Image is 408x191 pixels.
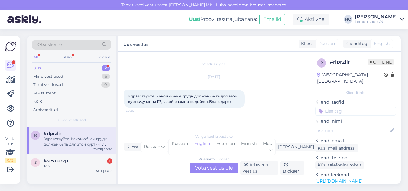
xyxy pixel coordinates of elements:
span: s [34,160,37,165]
div: Arhiveeritud [33,107,58,113]
div: Klienditugi [343,41,369,47]
span: #sevcorvp [44,158,68,163]
div: [DATE] 20:20 [93,147,112,152]
div: HO [344,15,352,24]
div: AI Assistent [33,90,56,96]
span: Russian [319,41,335,47]
span: r [34,133,37,137]
div: 0 [101,82,110,88]
div: All [32,53,39,61]
span: Russian [144,143,160,150]
input: Lisa tag [315,107,396,116]
input: Lisa nimi [316,127,389,134]
div: Klient [299,41,313,47]
div: Arhiveeri vestlus [240,161,278,175]
div: Socials [96,53,111,61]
a: [URL][DOMAIN_NAME] [315,178,363,184]
span: Uued vestlused [58,117,86,123]
span: Otsi kliente [37,41,62,48]
div: Russian [169,139,191,155]
div: Valige keel ja vastake [124,134,304,139]
p: Kliendi tag'id [315,99,396,105]
div: Russian to English [198,156,230,162]
div: Estonian [213,139,238,155]
label: Uus vestlus [123,40,148,48]
p: Kliendi nimi [315,118,396,124]
img: Askly Logo [5,41,16,52]
span: 20:20 [126,108,148,113]
div: English [191,139,213,155]
div: Lemon shop OÜ [355,19,398,24]
div: [DATE] [124,74,304,80]
div: Tere [44,163,112,169]
div: Proovi tasuta juba täna: [189,16,257,23]
span: #rlprzlir [44,131,61,136]
div: Kliendi info [315,90,396,95]
span: Offline [368,59,394,65]
span: r [320,61,323,65]
div: Aktiivne [293,14,329,25]
div: Finnish [238,139,260,155]
p: Kliendi telefon [315,155,396,161]
div: 2 [102,65,110,71]
div: Uus [33,65,41,71]
div: # rlprzlir [330,58,368,66]
span: Здравствуйте. Какой обьем груди должен быть для этой куртки.,у меня 112,какой размер подойдет.Бла... [128,94,238,104]
button: Emailid [259,14,285,25]
div: Tiimi vestlused [33,82,63,88]
div: [PERSON_NAME] [276,144,314,150]
div: Klient [124,144,139,150]
b: Uus! [189,16,200,22]
p: Kliendi email [315,138,396,144]
div: Minu vestlused [33,74,63,80]
div: Vestlus algas [124,61,304,67]
a: [PERSON_NAME]Lemon shop OÜ [355,15,404,24]
div: [DATE] 13:03 [94,169,112,173]
div: Võta vestlus üle [190,163,238,173]
div: Küsi meiliaadressi [315,144,358,152]
div: 1 [107,158,112,164]
p: Klienditeekond [315,172,396,178]
div: Vaata siia [5,136,16,163]
div: 0 / 3 [5,158,16,163]
span: English [374,41,390,47]
div: Kõik [33,98,42,104]
span: Muu [263,141,272,146]
div: 5 [102,74,110,80]
div: Küsi telefoninumbrit [315,161,364,169]
div: Здравствуйте. Какой обьем груди должен быть для этой куртки.,у меня 112,какой размер подойдет.Бла... [44,136,112,147]
div: Blokeeri [280,161,304,175]
div: [GEOGRAPHIC_DATA], [GEOGRAPHIC_DATA] [317,72,384,84]
div: Web [63,53,73,61]
div: [PERSON_NAME] [355,15,398,19]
